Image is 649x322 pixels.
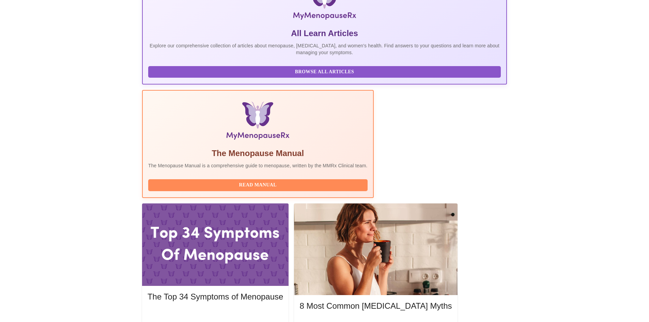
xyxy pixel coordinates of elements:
[148,148,368,159] h5: The Menopause Manual
[148,291,283,302] h5: The Top 34 Symptoms of Menopause
[148,68,503,74] a: Browse All Articles
[148,311,285,317] a: Read More
[148,308,283,320] button: Read More
[154,310,276,319] span: Read More
[148,28,501,39] h5: All Learn Articles
[155,68,494,76] span: Browse All Articles
[155,181,361,189] span: Read Manual
[148,66,501,78] button: Browse All Articles
[148,162,368,169] p: The Menopause Manual is a comprehensive guide to menopause, written by the MMRx Clinical team.
[183,102,333,142] img: Menopause Manual
[299,301,452,311] h5: 8 Most Common [MEDICAL_DATA] Myths
[148,42,501,56] p: Explore our comprehensive collection of articles about menopause, [MEDICAL_DATA], and women's hea...
[148,182,369,187] a: Read Manual
[148,179,368,191] button: Read Manual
